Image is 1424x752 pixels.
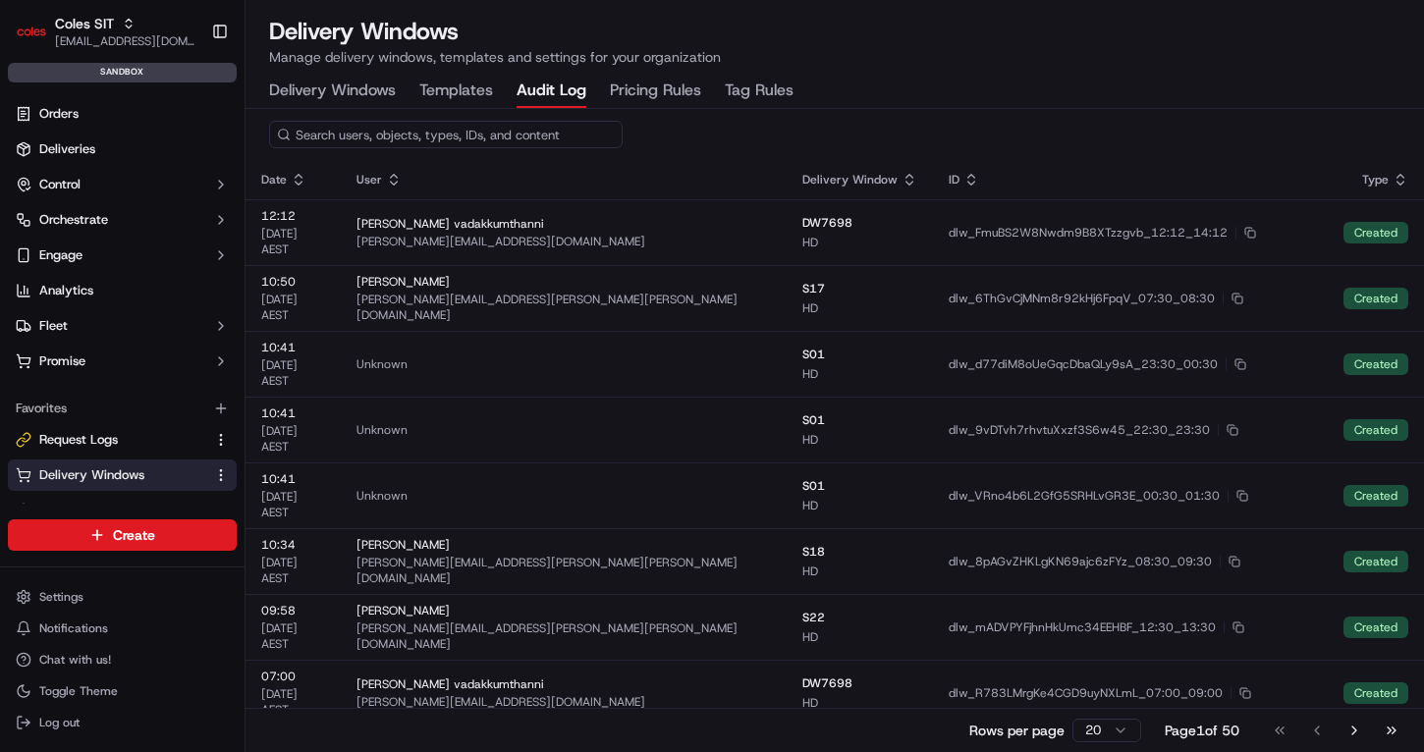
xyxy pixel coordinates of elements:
button: Engage [8,240,237,271]
img: Coles SIT [16,16,47,47]
span: Delivery Windows [39,466,144,484]
div: [PERSON_NAME][EMAIL_ADDRESS][PERSON_NAME][PERSON_NAME][DOMAIN_NAME] [356,555,771,586]
span: dlw_mADVPYFjhnHkUmc34EEHBF_12:30_13:30 [949,619,1216,635]
span: S01 [802,478,917,494]
div: User [356,172,771,188]
div: [DATE] AEST [261,555,325,586]
button: Audit Log [517,75,586,108]
button: Templates [419,75,493,108]
div: 10:41 [261,471,325,487]
span: Engage [39,246,82,264]
div: Favorites [8,393,237,424]
span: HD [802,300,917,316]
div: [DATE] AEST [261,423,325,455]
p: Rows per page [969,721,1065,740]
div: 10:34 [261,537,325,553]
span: HD [802,695,917,711]
div: 12:12 [261,208,325,224]
a: Delivery Windows [16,466,205,484]
span: Control [39,176,81,193]
span: Log out [39,715,80,730]
button: Chat with us! [8,646,237,673]
h1: Delivery Windows [269,16,721,47]
span: HD [802,498,917,513]
input: Search users, objects, types, IDs, and content [269,121,623,148]
span: HD [802,432,917,448]
div: created [1343,617,1408,638]
span: HD [802,564,917,579]
a: Analytics [8,275,237,306]
button: Tag Rules [725,75,794,108]
div: We're available if you need us! [67,207,248,223]
div: [PERSON_NAME] vadakkumthanni [356,216,771,232]
span: Fleet [39,317,68,335]
div: [DATE] AEST [261,686,325,718]
span: S22 [802,610,917,625]
div: 10:41 [261,340,325,355]
button: Pricing Rules [610,75,701,108]
div: [PERSON_NAME] [356,537,771,553]
span: HD [802,629,917,645]
span: Pylon [195,333,238,348]
a: Orders [8,98,237,130]
a: Request Logs [16,431,205,449]
span: S01 [802,412,917,428]
span: dlw_9vDTvh7rhvtuXxzf3S6w45_22:30_23:30 [949,422,1210,438]
div: 09:58 [261,603,325,618]
div: 📗 [20,287,35,302]
img: 1736555255976-a54dd68f-1ca7-489b-9aae-adbdc363a1c4 [20,188,55,223]
button: Request Logs [8,424,237,456]
div: Delivery Window [802,172,917,188]
button: Delivery Windows [269,75,396,108]
button: Notifications [8,615,237,642]
div: [DATE] AEST [261,489,325,520]
span: Chat with us! [39,652,111,668]
span: Create [113,525,155,545]
div: Unknown [356,356,771,372]
button: Orchestrate [8,204,237,236]
button: Control [8,169,237,200]
button: Start new chat [334,193,357,217]
span: dlw_d77diM8oUeGqcDbaQLy9sA_23:30_00:30 [949,356,1218,372]
div: [PERSON_NAME] [356,274,771,290]
div: Start new chat [67,188,322,207]
div: [PERSON_NAME][EMAIL_ADDRESS][DOMAIN_NAME] [356,234,771,249]
span: HD [802,366,917,382]
div: [DATE] AEST [261,357,325,389]
div: [DATE] AEST [261,226,325,257]
div: 10:41 [261,405,325,421]
span: dlw_R783LMrgKe4CGD9uyNXLmL_07:00_09:00 [949,685,1223,701]
div: created [1343,682,1408,704]
div: [DATE] AEST [261,620,325,652]
span: Orders [39,105,79,123]
span: Deliveries [39,140,95,158]
div: [PERSON_NAME] [356,603,771,618]
div: created [1343,288,1408,309]
span: S01 [802,347,917,362]
span: Settings [39,589,83,605]
div: Page 1 of 50 [1165,721,1239,740]
div: Unknown [356,422,771,438]
button: Log out [8,709,237,736]
div: 10:50 [261,274,325,290]
button: Promise [8,346,237,377]
span: Coles SIT [55,14,114,33]
div: [PERSON_NAME][EMAIL_ADDRESS][PERSON_NAME][PERSON_NAME][DOMAIN_NAME] [356,620,771,652]
span: Orchestrate [39,211,108,229]
span: Toggle Theme [39,683,118,699]
span: API Documentation [186,285,315,304]
div: created [1343,485,1408,507]
button: Coles SITColes SIT[EMAIL_ADDRESS][DOMAIN_NAME] [8,8,203,55]
span: dlw_6ThGvCjMNm8r92kHj6FpqV_07:30_08:30 [949,291,1215,306]
button: Settings [8,583,237,611]
div: 💻 [166,287,182,302]
div: created [1343,551,1408,572]
div: [PERSON_NAME][EMAIL_ADDRESS][DOMAIN_NAME] [356,694,771,710]
div: [DATE] AEST [261,292,325,323]
input: Got a question? Start typing here... [51,127,354,147]
span: S18 [802,544,917,560]
div: created [1343,419,1408,441]
a: Deliveries [8,134,237,165]
div: sandbox [8,63,237,82]
span: S17 [802,281,917,296]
